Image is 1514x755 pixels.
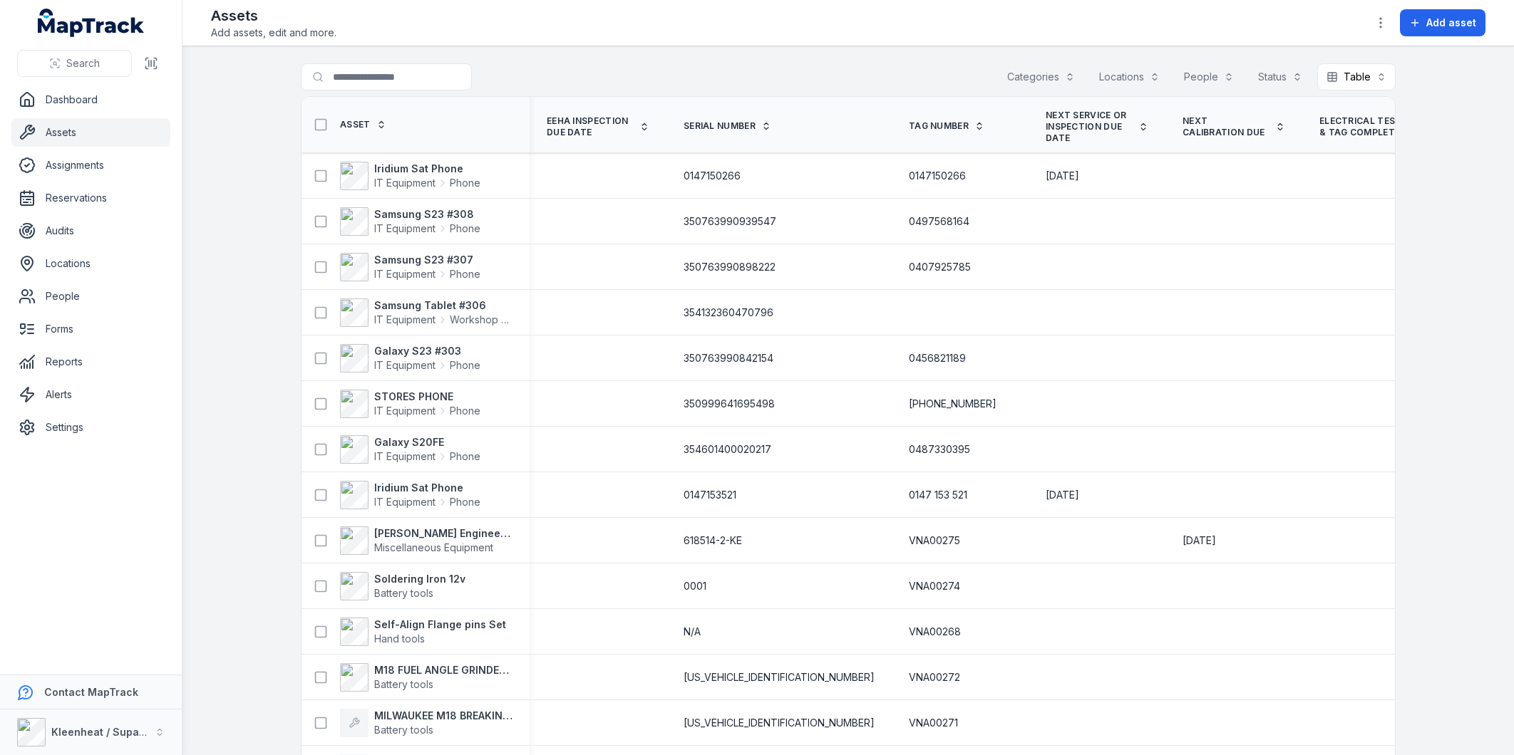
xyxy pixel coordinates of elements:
span: [US_VEHICLE_IDENTIFICATION_NUMBER] [684,716,875,730]
span: IT Equipment [374,176,436,190]
span: IT Equipment [374,267,436,281]
span: Battery tools [374,678,433,690]
strong: Samsung Tablet #306 [374,298,513,313]
a: Samsung S23 #308IT EquipmentPhone [340,207,480,236]
a: Serial Number [684,120,771,132]
strong: Samsung S23 #308 [374,207,480,222]
button: Categories [998,63,1084,90]
a: Tag Number [909,120,984,132]
span: Next Calibration Due [1183,115,1270,138]
span: VNA00271 [909,716,958,730]
a: Audits [11,217,170,245]
a: MILWAUKEE M18 BREAKING DIE GRINDERBattery tools [340,709,513,737]
span: VNA00272 [909,670,960,684]
strong: Samsung S23 #307 [374,253,480,267]
span: IT Equipment [374,495,436,509]
span: Add assets, edit and more. [211,26,336,40]
span: Miscellaneous Equipment [374,541,493,553]
a: Forms [11,315,170,343]
span: 0147150266 [909,169,966,183]
span: N/A [684,625,701,639]
a: Locations [11,249,170,278]
span: Phone [450,267,480,281]
span: 0497568164 [909,214,969,229]
a: Samsung Tablet #306IT EquipmentWorkshop Tablets [340,298,513,327]
strong: Contact MapTrack [44,686,138,698]
span: Search [66,56,100,71]
a: M18 FUEL ANGLE GRINDER 125MM KIT 2B 5AH FC CASEBattery tools [340,663,513,692]
button: Locations [1090,63,1169,90]
span: Phone [450,449,480,464]
strong: STORES PHONE [374,390,480,404]
span: VNA00275 [909,533,960,548]
a: STORES PHONEIT EquipmentPhone [340,390,480,418]
strong: Soldering Iron 12v [374,572,465,586]
a: Asset [340,119,386,130]
span: EEHA Inspection Due Date [547,115,634,138]
span: 350763990939547 [684,214,776,229]
span: Asset [340,119,371,130]
a: Galaxy S20FEIT EquipmentPhone [340,435,480,464]
a: MapTrack [38,9,145,37]
span: Phone [450,404,480,418]
span: 350999641695498 [684,397,775,411]
span: 0456821189 [909,351,966,365]
span: Serial Number [684,120,756,132]
button: People [1175,63,1243,90]
span: 350763990842154 [684,351,773,365]
span: [PHONE_NUMBER] [909,397,997,411]
span: IT Equipment [374,313,436,327]
strong: Galaxy S23 #303 [374,344,480,358]
span: Workshop Tablets [450,313,513,327]
a: Settings [11,413,170,442]
span: [DATE] [1183,534,1216,546]
span: 0147153521 [684,488,736,502]
span: 0147150266 [684,169,741,183]
span: 0147 153 521 [909,488,967,502]
span: 0407925785 [909,260,971,274]
span: Hand tools [374,632,425,645]
a: Assets [11,118,170,147]
strong: Iridium Sat Phone [374,481,480,495]
span: VNA00274 [909,579,960,593]
span: Next Service or Inspection Due Date [1046,110,1133,144]
button: Status [1249,63,1312,90]
a: Galaxy S23 #303IT EquipmentPhone [340,344,480,373]
strong: [PERSON_NAME] Engineering Valve 1" NPT [374,526,513,541]
span: 0487330395 [909,442,970,457]
span: Phone [450,176,480,190]
span: 354601400020217 [684,442,771,457]
span: 354132360470796 [684,306,773,320]
span: Add asset [1426,16,1476,30]
time: 01/09/2025, 12:00:00 am [1046,488,1079,502]
a: Iridium Sat PhoneIT EquipmentPhone [340,162,480,190]
span: 0001 [684,579,706,593]
strong: Self-Align Flange pins Set [374,618,506,632]
strong: Galaxy S20FE [374,435,480,449]
span: IT Equipment [374,222,436,236]
span: Phone [450,358,480,373]
span: IT Equipment [374,449,436,464]
strong: M18 FUEL ANGLE GRINDER 125MM KIT 2B 5AH FC CASE [374,663,513,677]
a: Alerts [11,380,170,409]
a: Soldering Iron 12vBattery tools [340,572,465,600]
span: Tag Number [909,120,969,132]
span: 618514-2-KE [684,533,742,548]
span: [US_VEHICLE_IDENTIFICATION_NUMBER] [684,670,875,684]
a: EEHA Inspection Due Date [547,115,649,138]
a: Reservations [11,184,170,212]
a: [PERSON_NAME] Engineering Valve 1" NPTMiscellaneous Equipment [340,526,513,555]
a: Assignments [11,151,170,179]
a: Self-Align Flange pins SetHand tools [340,618,506,646]
a: Reports [11,348,170,376]
button: Table [1317,63,1396,90]
button: Add asset [1400,9,1485,36]
span: IT Equipment [374,358,436,373]
strong: Iridium Sat Phone [374,162,480,176]
a: Samsung S23 #307IT EquipmentPhone [340,253,480,281]
span: Battery tools [374,724,433,736]
span: [DATE] [1046,489,1079,501]
span: Electrical Test & Tag Complete [1319,115,1406,138]
button: Search [17,50,132,77]
a: People [11,282,170,311]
